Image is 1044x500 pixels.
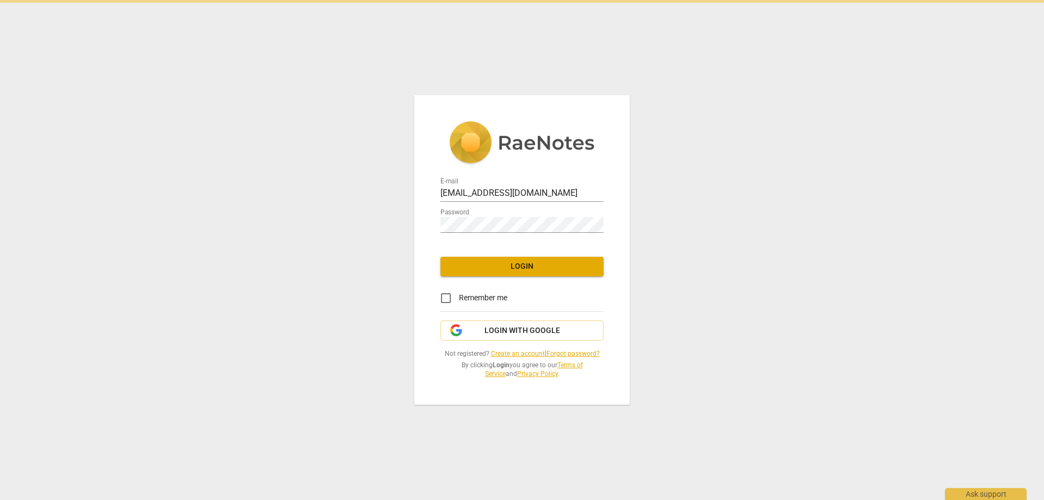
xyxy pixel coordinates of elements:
[517,370,558,378] a: Privacy Policy
[491,350,545,357] a: Create an account
[440,320,604,341] button: Login with Google
[440,257,604,276] button: Login
[449,121,595,166] img: 5ac2273c67554f335776073100b6d88f.svg
[484,325,560,336] span: Login with Google
[485,361,583,378] a: Terms of Service
[493,361,509,369] b: Login
[440,178,458,184] label: E-mail
[945,488,1027,500] div: Ask support
[440,361,604,379] span: By clicking you agree to our and .
[546,350,600,357] a: Forgot password?
[449,261,595,272] span: Login
[440,209,469,215] label: Password
[459,292,507,304] span: Remember me
[440,349,604,359] span: Not registered? |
